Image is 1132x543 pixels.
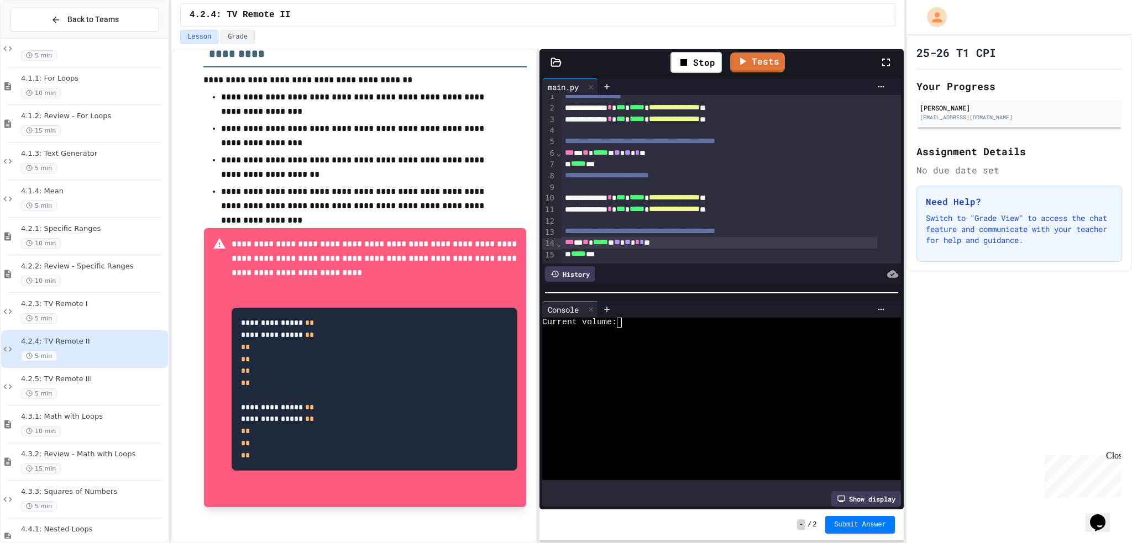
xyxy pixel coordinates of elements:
span: 4.2.5: TV Remote III [21,375,166,384]
div: [PERSON_NAME] [920,103,1119,113]
span: 4.2.3: TV Remote I [21,299,166,309]
div: 10 [542,193,556,204]
span: 5 min [21,388,57,399]
span: 4.4.1: Nested Loops [21,525,166,534]
span: 5 min [21,201,57,211]
span: 4.2.4: TV Remote II [21,337,166,346]
span: 5 min [21,313,57,324]
div: 2 [542,103,556,114]
span: Fold line [556,239,562,248]
button: Submit Answer [825,516,895,534]
span: 10 min [21,88,61,98]
div: 1 [542,91,556,103]
div: 7 [542,159,556,171]
iframe: chat widget [1086,499,1121,532]
span: 10 min [21,426,61,436]
span: 5 min [21,50,57,61]
div: Chat with us now!Close [4,4,76,70]
span: 4.1.2: Review - For Loops [21,112,166,121]
span: 5 min [21,163,57,173]
div: [EMAIL_ADDRESS][DOMAIN_NAME] [920,113,1119,122]
span: 4.1.3: Text Generator [21,149,166,159]
button: Back to Teams [10,8,159,31]
a: Tests [730,52,785,72]
span: 4.2.2: Review - Specific Ranges [21,262,166,271]
span: 10 min [21,276,61,286]
div: 3 [542,114,556,126]
div: main.py [542,78,598,95]
span: 4.3.1: Math with Loops [21,412,166,421]
div: 5 [542,136,556,148]
h2: Assignment Details [916,144,1122,159]
iframe: chat widget [1040,451,1121,498]
span: - [797,519,805,530]
div: 6 [542,148,556,160]
span: / [808,520,811,529]
h2: Your Progress [916,78,1122,94]
div: 11 [542,204,556,216]
div: 9 [542,182,556,193]
span: Submit Answer [834,520,886,529]
span: 4.3.3: Squares of Numbers [21,487,166,497]
span: Fold line [556,149,562,157]
span: Current volume: [542,318,617,328]
p: Switch to "Grade View" to access the chat feature and communicate with your teacher for help and ... [926,213,1113,246]
span: 2 [813,520,816,529]
div: 4 [542,125,556,136]
button: Grade [221,30,255,44]
span: 10 min [21,238,61,249]
h1: 25-26 T1 CPI [916,45,996,60]
div: My Account [915,4,950,30]
span: 5 min [21,501,57,512]
span: 4.3.2: Review - Math with Loops [21,450,166,459]
div: Stop [670,52,722,73]
span: 15 min [21,463,61,474]
div: main.py [542,81,584,93]
span: 5 min [21,351,57,361]
div: Console [542,304,584,315]
span: 4.1.1: For Loops [21,74,166,83]
div: 14 [542,238,556,250]
button: Lesson [180,30,218,44]
div: Console [542,301,598,318]
div: 12 [542,216,556,227]
div: History [545,266,595,282]
span: 4.2.1: Specific Ranges [21,224,166,234]
h3: Need Help? [926,195,1113,208]
span: Back to Teams [67,14,119,25]
div: 8 [542,171,556,182]
div: Show display [831,491,901,507]
div: 15 [542,250,556,261]
span: 15 min [21,125,61,136]
span: 4.1.4: Mean [21,187,166,196]
div: 13 [542,227,556,239]
div: No due date set [916,164,1122,177]
span: 4.2.4: TV Remote II [190,8,290,22]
